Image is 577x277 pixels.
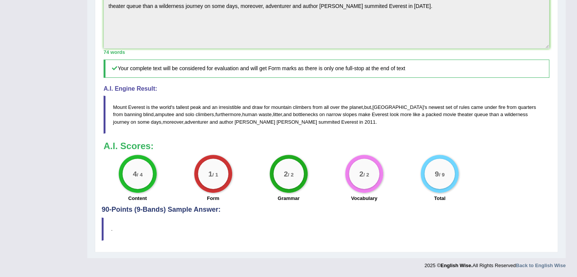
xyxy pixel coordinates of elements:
[424,258,566,269] div: 2025 © All Rights Reserved
[113,119,129,125] span: journey
[137,172,142,177] small: / 4
[209,119,218,125] span: and
[264,104,270,110] span: for
[128,195,147,202] label: Content
[443,112,456,117] span: movie
[151,104,158,110] span: the
[435,170,439,178] big: 9
[293,104,311,110] span: climbers
[330,104,340,110] span: over
[212,104,217,110] span: an
[489,112,499,117] span: than
[429,104,444,110] span: newest
[284,170,288,178] big: 2
[349,104,363,110] span: planet
[359,170,363,178] big: 2
[113,104,127,110] span: Mount
[273,112,282,117] span: litter
[474,112,488,117] span: queue
[359,119,363,125] span: in
[104,49,549,56] div: 74 words
[104,141,154,151] b: A.I. Scores:
[283,112,292,117] span: and
[278,195,300,202] label: Grammar
[413,112,420,117] span: like
[445,104,452,110] span: set
[143,112,154,117] span: blind
[176,112,184,117] span: and
[190,104,201,110] span: peak
[212,172,218,177] small: / 1
[137,119,149,125] span: some
[185,119,208,125] span: adventurer
[341,104,348,110] span: the
[426,112,442,117] span: packed
[507,104,517,110] span: from
[104,60,549,77] h5: Your complete text will be considered for evaluation and will get Form marks as there is only one...
[516,263,566,268] a: Back to English Wise
[424,104,427,110] span: s
[458,112,473,117] span: theater
[252,104,263,110] span: draw
[172,104,175,110] span: s
[104,85,549,92] h4: A.I. Engine Result:
[271,104,291,110] span: mountain
[364,104,371,110] span: but
[277,119,317,125] span: [PERSON_NAME]
[365,119,376,125] span: 2011
[208,170,212,178] big: 1
[390,112,399,117] span: look
[324,104,329,110] span: all
[151,119,161,125] span: days
[341,119,358,125] span: Everest
[453,104,458,110] span: of
[128,104,145,110] span: Everest
[440,263,472,268] strong: English Wise.
[434,195,445,202] label: Total
[400,112,412,117] span: more
[288,172,294,177] small: / 2
[207,195,219,202] label: Form
[146,104,149,110] span: is
[202,104,211,110] span: and
[104,96,549,133] blockquote: ' , , ' , , , , , , , .
[505,112,528,117] span: wilderness
[242,104,251,110] span: and
[326,112,341,117] span: narrow
[313,104,322,110] span: from
[124,112,142,117] span: banning
[215,112,241,117] span: furthermore
[518,104,536,110] span: quarters
[439,172,445,177] small: / 9
[351,195,377,202] label: Vocabulary
[130,119,136,125] span: on
[484,104,497,110] span: under
[163,119,183,125] span: moreover
[259,112,272,117] span: waste
[242,112,258,117] span: human
[363,172,369,177] small: / 2
[176,104,189,110] span: tallest
[319,112,325,117] span: on
[500,112,503,117] span: a
[343,112,357,117] span: slopes
[498,104,505,110] span: fire
[358,112,370,117] span: make
[373,104,424,110] span: [GEOGRAPHIC_DATA]
[318,119,340,125] span: summited
[113,112,123,117] span: from
[421,112,424,117] span: a
[133,170,137,178] big: 4
[459,104,470,110] span: rules
[185,112,194,117] span: solo
[471,104,483,110] span: came
[372,112,388,117] span: Everest
[196,112,214,117] span: climbers
[102,217,551,241] blockquote: .
[219,104,241,110] span: irresistible
[155,112,175,117] span: amputee
[234,119,275,125] span: [PERSON_NAME]
[219,119,233,125] span: author
[159,104,171,110] span: world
